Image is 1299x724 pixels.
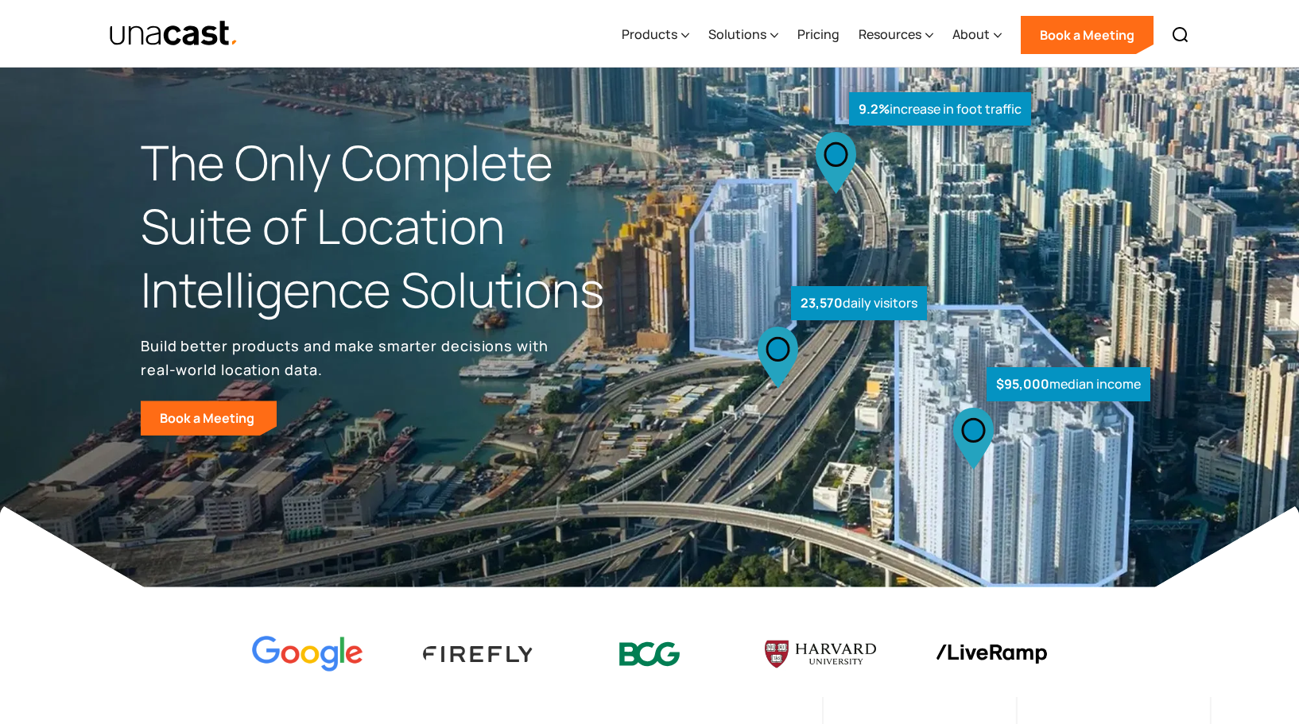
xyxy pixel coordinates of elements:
img: BCG logo [594,632,705,677]
a: Pricing [797,2,840,68]
div: daily visitors [791,286,927,320]
div: Solutions [708,25,766,44]
p: Build better products and make smarter decisions with real-world location data. [141,334,554,381]
img: Search icon [1171,25,1190,45]
h1: The Only Complete Suite of Location Intelligence Solutions [141,131,649,321]
div: increase in foot traffic [849,92,1031,126]
strong: 9.2% [859,100,890,118]
div: Products [622,25,677,44]
div: Products [622,2,689,68]
a: home [109,20,238,48]
img: liveramp logo [936,645,1047,664]
img: Google logo Color [252,636,363,673]
div: Solutions [708,2,778,68]
strong: 23,570 [801,294,843,312]
img: Unacast text logo [109,20,238,48]
img: Harvard U logo [765,635,876,673]
div: About [952,25,990,44]
strong: $95,000 [996,375,1049,393]
div: Resources [859,25,921,44]
a: Book a Meeting [141,401,277,436]
div: Resources [859,2,933,68]
a: Book a Meeting [1021,16,1154,54]
img: Firefly Advertising logo [423,646,534,661]
div: About [952,2,1002,68]
div: median income [987,367,1150,401]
